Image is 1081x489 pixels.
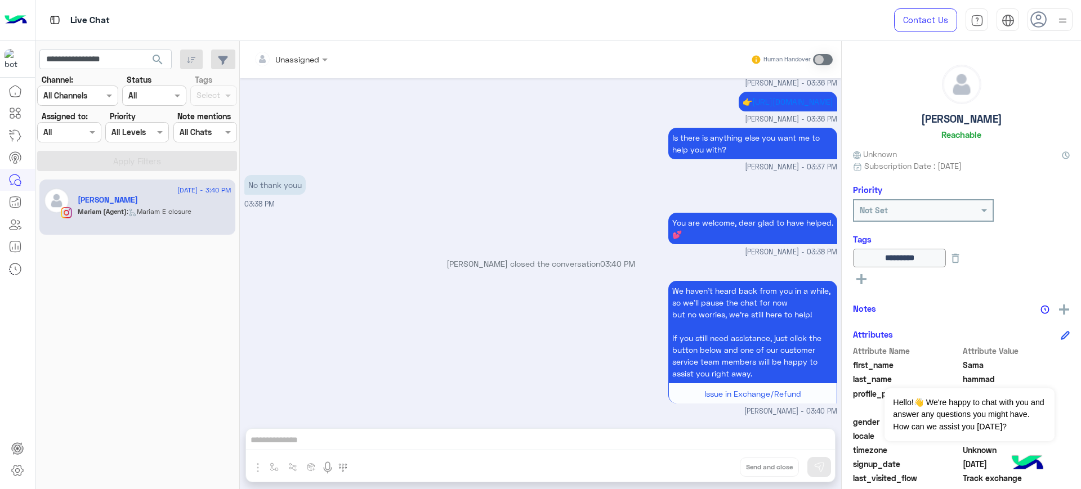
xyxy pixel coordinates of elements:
[745,78,837,89] span: [PERSON_NAME] - 03:36 PM
[42,74,73,86] label: Channel:
[971,14,984,27] img: tab
[745,162,837,173] span: [PERSON_NAME] - 03:37 PM
[853,234,1070,244] h6: Tags
[600,259,635,268] span: 03:40 PM
[127,207,191,216] span: : Mariam E closure
[894,8,957,32] a: Contact Us
[885,388,1054,441] span: Hello!👋 We're happy to chat with you and answer any questions you might have. How can we assist y...
[127,74,151,86] label: Status
[1002,14,1015,27] img: tab
[745,114,837,125] span: [PERSON_NAME] - 03:36 PM
[1056,14,1070,28] img: profile
[1040,305,1049,314] img: notes
[668,213,837,244] p: 1/9/2025, 3:38 PM
[963,345,1070,357] span: Attribute Value
[78,195,138,205] h5: Sama hammad
[244,175,306,195] p: 1/9/2025, 3:38 PM
[37,151,237,171] button: Apply Filters
[5,8,27,32] img: Logo
[668,128,837,159] p: 1/9/2025, 3:37 PM
[921,113,1002,125] h5: [PERSON_NAME]
[853,359,961,371] span: first_name
[743,97,752,106] span: 👉
[853,444,961,456] span: timezone
[42,110,88,122] label: Assigned to:
[704,389,801,398] span: Issue in Exchange/Refund
[963,458,1070,470] span: 2025-09-01T12:16:06.841Z
[853,303,876,313] h6: Notes
[963,472,1070,484] span: Track exchange
[5,49,25,69] img: 317874714732967
[244,200,275,208] span: 03:38 PM
[853,185,882,195] h6: Priority
[853,345,961,357] span: Attribute Name
[963,359,1070,371] span: Sama
[853,148,897,160] span: Unknown
[763,55,811,64] small: Human Handover
[853,458,961,470] span: signup_date
[177,110,231,122] label: Note mentions
[745,247,837,258] span: [PERSON_NAME] - 03:38 PM
[44,188,69,213] img: defaultAdmin.png
[941,129,981,140] h6: Reachable
[853,416,961,428] span: gender
[668,281,837,383] p: 1/9/2025, 3:40 PM
[1008,444,1047,483] img: hulul-logo.png
[739,92,837,111] p: 1/9/2025, 3:36 PM
[864,160,962,172] span: Subscription Date : [DATE]
[151,53,164,66] span: search
[48,13,62,27] img: tab
[177,185,231,195] span: [DATE] - 3:40 PM
[244,258,837,270] p: [PERSON_NAME] closed the conversation
[144,50,172,74] button: search
[853,472,961,484] span: last_visited_flow
[110,110,136,122] label: Priority
[78,207,127,216] span: Mariam (Agent)
[853,329,893,339] h6: Attributes
[744,406,837,417] span: [PERSON_NAME] - 03:40 PM
[853,373,961,385] span: last_name
[752,97,833,106] a: [URL][DOMAIN_NAME]
[853,388,961,414] span: profile_pic
[740,457,799,477] button: Send and close
[963,444,1070,456] span: Unknown
[942,65,981,104] img: defaultAdmin.png
[966,8,988,32] a: tab
[1059,304,1069,315] img: add
[61,207,72,218] img: Instagram
[853,430,961,442] span: locale
[70,13,110,28] p: Live Chat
